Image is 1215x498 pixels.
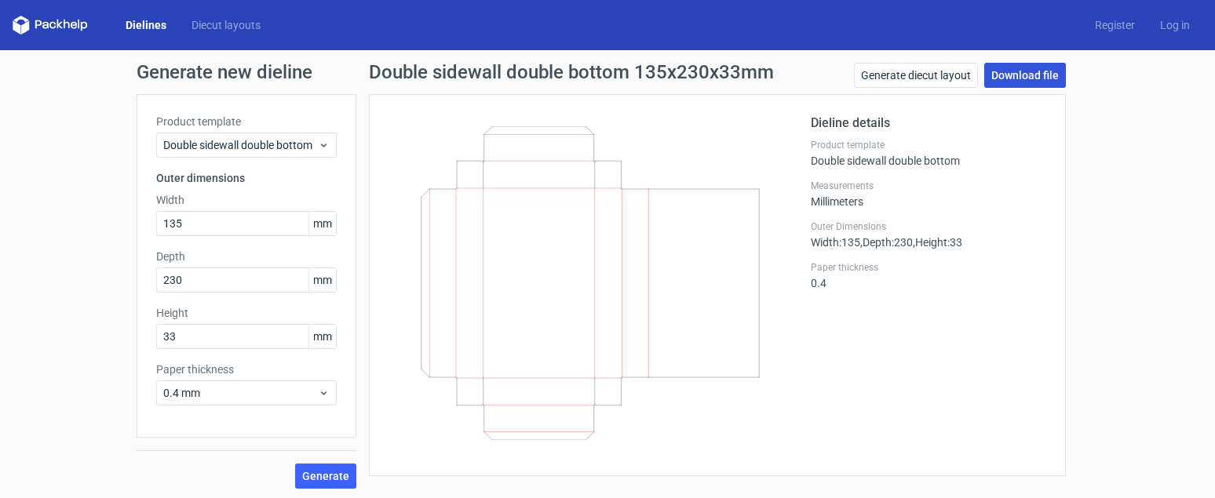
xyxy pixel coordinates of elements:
[308,212,336,235] span: mm
[811,180,1046,208] div: Millimeters
[308,268,336,292] span: mm
[369,63,774,82] h1: Double sidewall double bottom 135x230x33mm
[163,137,318,153] span: Double sidewall double bottom
[295,463,356,489] button: Generate
[811,180,1046,192] label: Measurements
[156,362,337,377] label: Paper thickness
[811,220,1046,233] label: Outer Dimensions
[179,17,273,33] a: Diecut layouts
[811,139,1046,151] label: Product template
[913,236,962,249] span: , Height : 33
[156,192,337,208] label: Width
[1082,17,1147,33] a: Register
[984,63,1066,88] a: Download file
[860,236,913,249] span: , Depth : 230
[302,471,349,482] span: Generate
[113,17,179,33] a: Dielines
[811,261,1046,289] div: 0.4
[156,170,337,186] h3: Outer dimensions
[156,249,337,264] label: Depth
[1147,17,1202,33] a: Log in
[811,114,1046,133] h2: Dieline details
[811,236,860,249] span: Width : 135
[308,325,336,348] span: mm
[156,114,337,129] label: Product template
[811,139,1046,167] div: Double sidewall double bottom
[156,305,337,321] label: Height
[811,261,1046,274] label: Paper thickness
[137,63,1078,82] h1: Generate new dieline
[854,63,978,88] a: Generate diecut layout
[163,385,318,401] span: 0.4 mm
